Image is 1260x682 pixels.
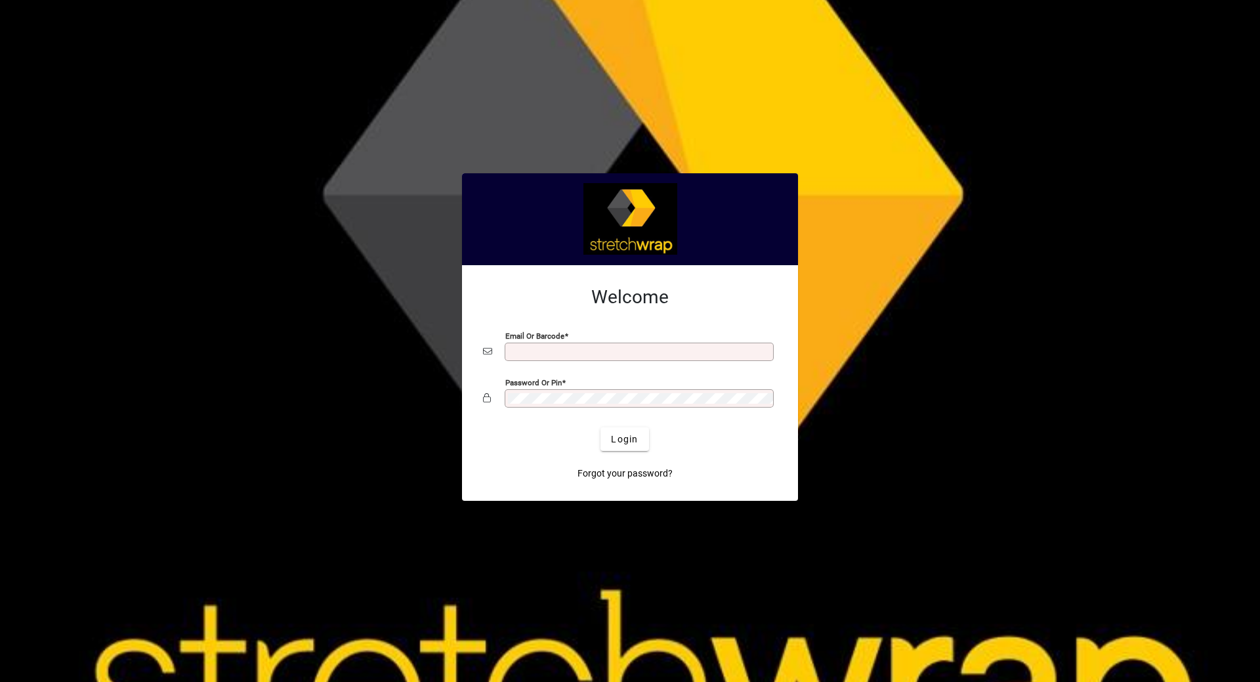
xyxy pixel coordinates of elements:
span: Login [611,433,638,446]
mat-label: Email or Barcode [505,331,564,341]
mat-label: Password or Pin [505,378,562,387]
a: Forgot your password? [572,461,678,485]
button: Login [600,427,648,451]
span: Forgot your password? [577,467,673,480]
h2: Welcome [483,286,777,309]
